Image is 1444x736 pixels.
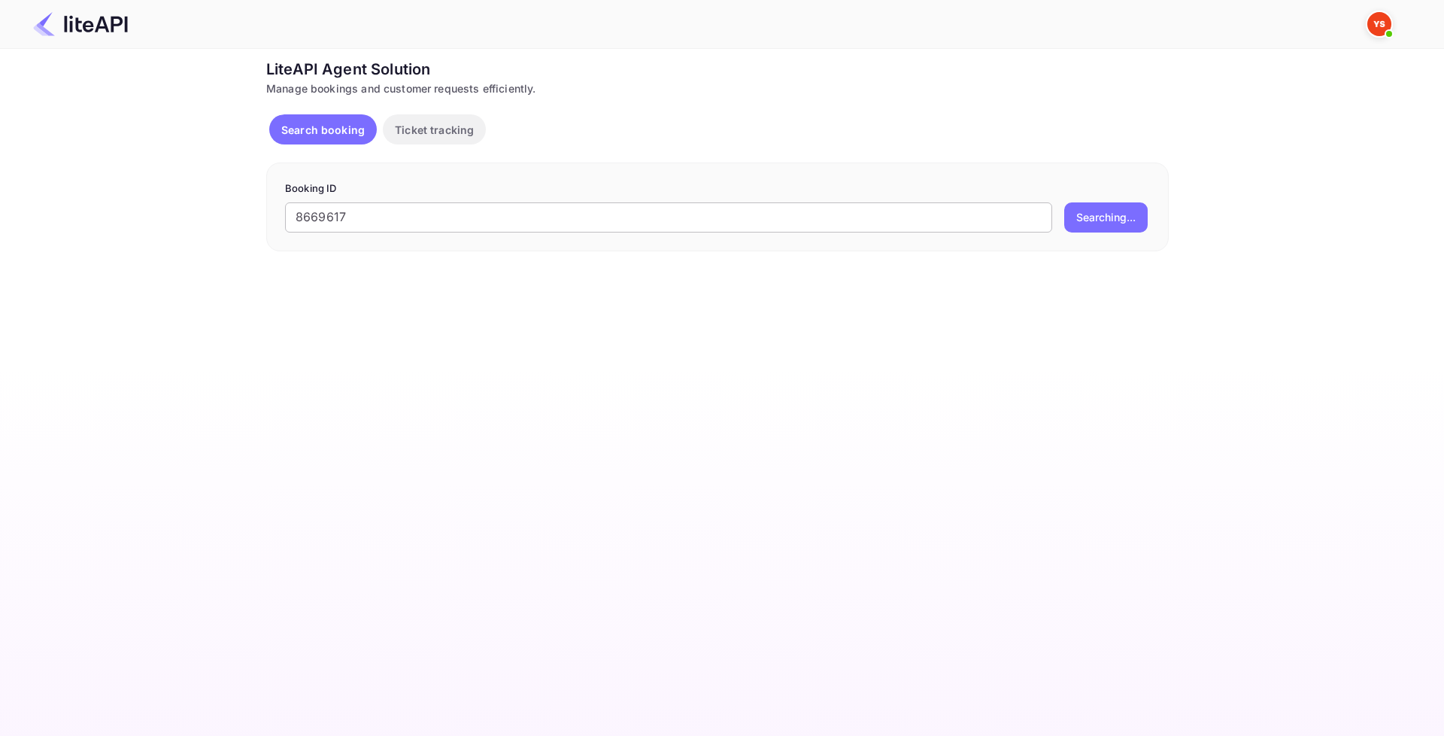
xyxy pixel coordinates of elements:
div: LiteAPI Agent Solution [266,58,1169,81]
img: LiteAPI Logo [33,12,128,36]
input: Enter Booking ID (e.g., 63782194) [285,202,1052,233]
p: Booking ID [285,181,1150,196]
p: Search booking [281,122,365,138]
button: Searching... [1064,202,1148,233]
p: Ticket tracking [395,122,474,138]
img: Yandex Support [1367,12,1391,36]
div: Manage bookings and customer requests efficiently. [266,81,1169,96]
